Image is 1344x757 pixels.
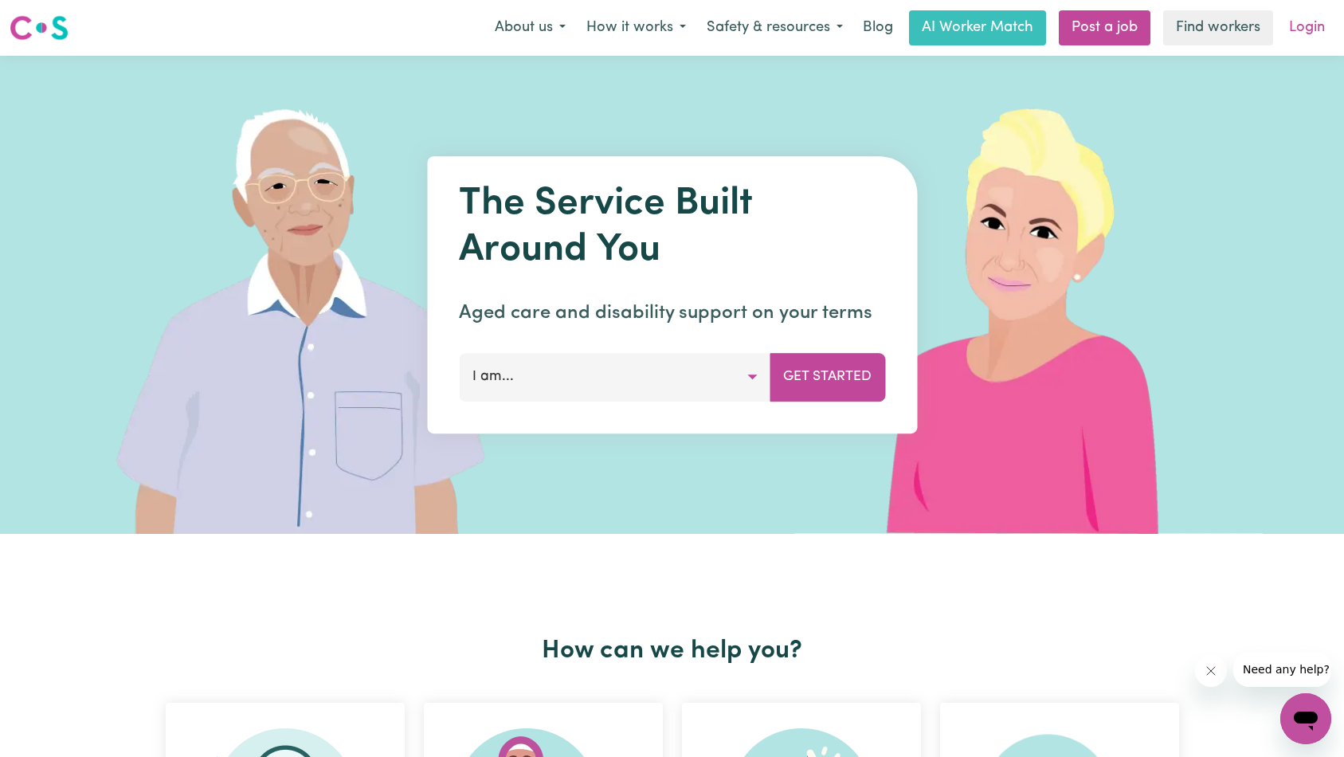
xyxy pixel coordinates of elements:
iframe: Message from company [1233,652,1331,687]
button: How it works [576,11,696,45]
button: About us [484,11,576,45]
button: Safety & resources [696,11,853,45]
h2: How can we help you? [156,636,1189,666]
a: Blog [853,10,903,45]
h1: The Service Built Around You [459,182,885,273]
p: Aged care and disability support on your terms [459,299,885,328]
a: Post a job [1059,10,1150,45]
img: Careseekers logo [10,14,69,42]
iframe: Button to launch messaging window [1280,693,1331,744]
a: Careseekers logo [10,10,69,46]
a: AI Worker Match [909,10,1046,45]
iframe: Close message [1195,655,1227,687]
button: I am... [459,353,770,401]
a: Find workers [1163,10,1273,45]
a: Login [1279,10,1334,45]
button: Get Started [770,353,885,401]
